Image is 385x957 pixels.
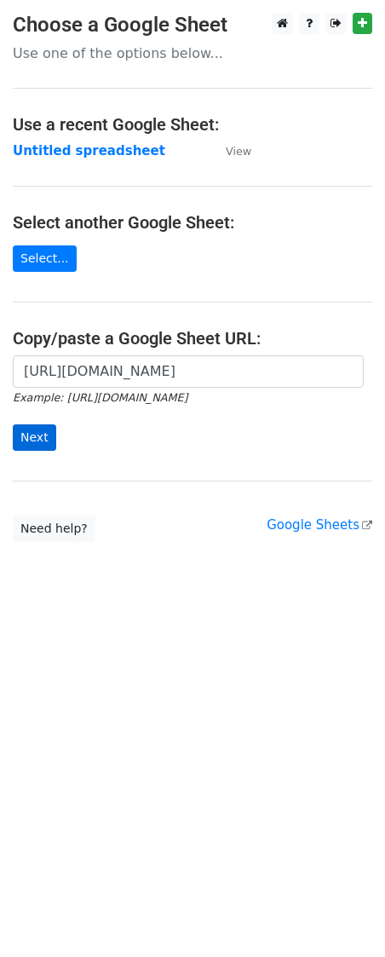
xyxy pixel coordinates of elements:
a: Untitled spreadsheet [13,143,165,159]
h4: Copy/paste a Google Sheet URL: [13,328,372,349]
h4: Select another Google Sheet: [13,212,372,233]
p: Use one of the options below... [13,44,372,62]
a: Select... [13,245,77,272]
iframe: Chat Widget [300,875,385,957]
a: View [209,143,251,159]
a: Google Sheets [267,517,372,533]
a: Need help? [13,516,95,542]
small: View [226,145,251,158]
small: Example: [URL][DOMAIN_NAME] [13,391,187,404]
input: Next [13,424,56,451]
h3: Choose a Google Sheet [13,13,372,37]
h4: Use a recent Google Sheet: [13,114,372,135]
input: Paste your Google Sheet URL here [13,355,364,388]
